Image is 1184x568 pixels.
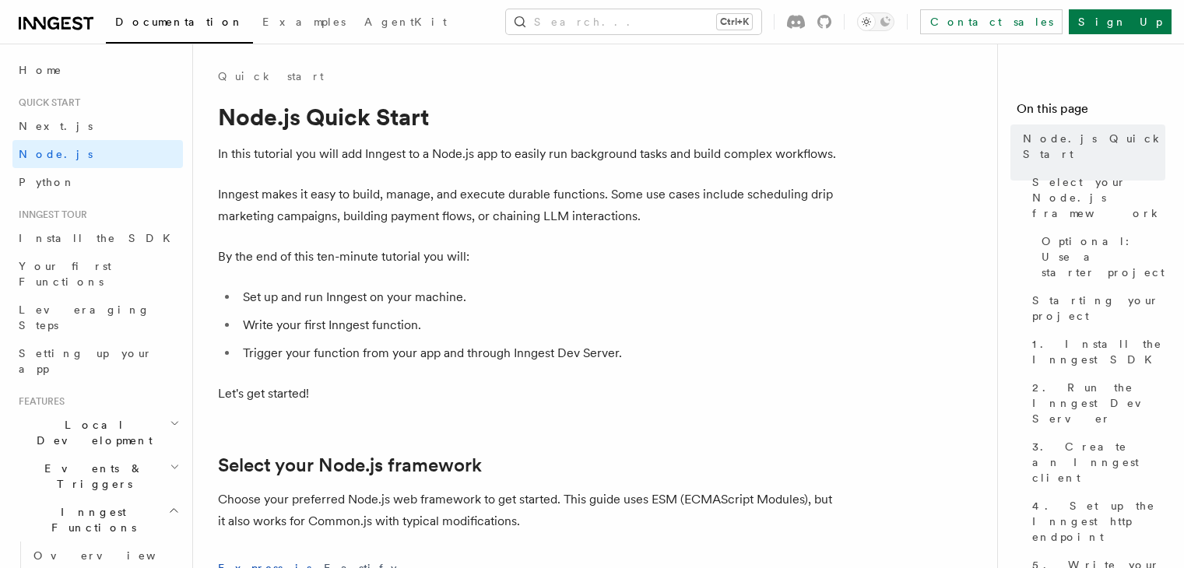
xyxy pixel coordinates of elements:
[12,498,183,542] button: Inngest Functions
[19,148,93,160] span: Node.js
[218,103,841,131] h1: Node.js Quick Start
[920,9,1063,34] a: Contact sales
[19,232,180,244] span: Install the SDK
[1032,174,1165,221] span: Select your Node.js framework
[19,120,93,132] span: Next.js
[1032,498,1165,545] span: 4. Set up the Inngest http endpoint
[218,489,841,532] p: Choose your preferred Node.js web framework to get started. This guide uses ESM (ECMAScript Modul...
[238,286,841,308] li: Set up and run Inngest on your machine.
[238,342,841,364] li: Trigger your function from your app and through Inngest Dev Server.
[717,14,752,30] kbd: Ctrl+K
[1026,330,1165,373] a: 1. Install the Inngest SDK
[1026,286,1165,330] a: Starting your project
[1032,336,1165,367] span: 1. Install the Inngest SDK
[218,246,841,268] p: By the end of this ten-minute tutorial you will:
[1017,100,1165,124] h4: On this page
[12,296,183,339] a: Leveraging Steps
[12,168,183,196] a: Python
[33,549,194,562] span: Overview
[12,209,87,221] span: Inngest tour
[12,224,183,252] a: Install the SDK
[12,461,170,492] span: Events & Triggers
[218,143,841,165] p: In this tutorial you will add Inngest to a Node.js app to easily run background tasks and build c...
[1035,227,1165,286] a: Optional: Use a starter project
[1026,433,1165,492] a: 3. Create an Inngest client
[19,62,62,78] span: Home
[218,383,841,405] p: Let's get started!
[12,339,183,383] a: Setting up your app
[12,417,170,448] span: Local Development
[12,454,183,498] button: Events & Triggers
[12,96,80,109] span: Quick start
[253,5,355,42] a: Examples
[218,68,324,84] a: Quick start
[1017,124,1165,168] a: Node.js Quick Start
[857,12,894,31] button: Toggle dark mode
[19,176,76,188] span: Python
[238,314,841,336] li: Write your first Inngest function.
[218,454,482,476] a: Select your Node.js framework
[115,16,244,28] span: Documentation
[218,184,841,227] p: Inngest makes it easy to build, manage, and execute durable functions. Some use cases include sch...
[1032,439,1165,486] span: 3. Create an Inngest client
[364,16,447,28] span: AgentKit
[12,112,183,140] a: Next.js
[1026,168,1165,227] a: Select your Node.js framework
[12,56,183,84] a: Home
[12,252,183,296] a: Your first Functions
[19,303,150,331] span: Leveraging Steps
[12,411,183,454] button: Local Development
[1026,373,1165,433] a: 2. Run the Inngest Dev Server
[106,5,253,44] a: Documentation
[12,395,65,408] span: Features
[1042,233,1165,280] span: Optional: Use a starter project
[1069,9,1172,34] a: Sign Up
[506,9,761,34] button: Search...Ctrl+K
[19,347,153,375] span: Setting up your app
[12,504,168,535] span: Inngest Functions
[1023,131,1165,162] span: Node.js Quick Start
[1032,380,1165,426] span: 2. Run the Inngest Dev Server
[12,140,183,168] a: Node.js
[1026,492,1165,551] a: 4. Set up the Inngest http endpoint
[19,260,111,288] span: Your first Functions
[355,5,456,42] a: AgentKit
[262,16,346,28] span: Examples
[1032,293,1165,324] span: Starting your project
